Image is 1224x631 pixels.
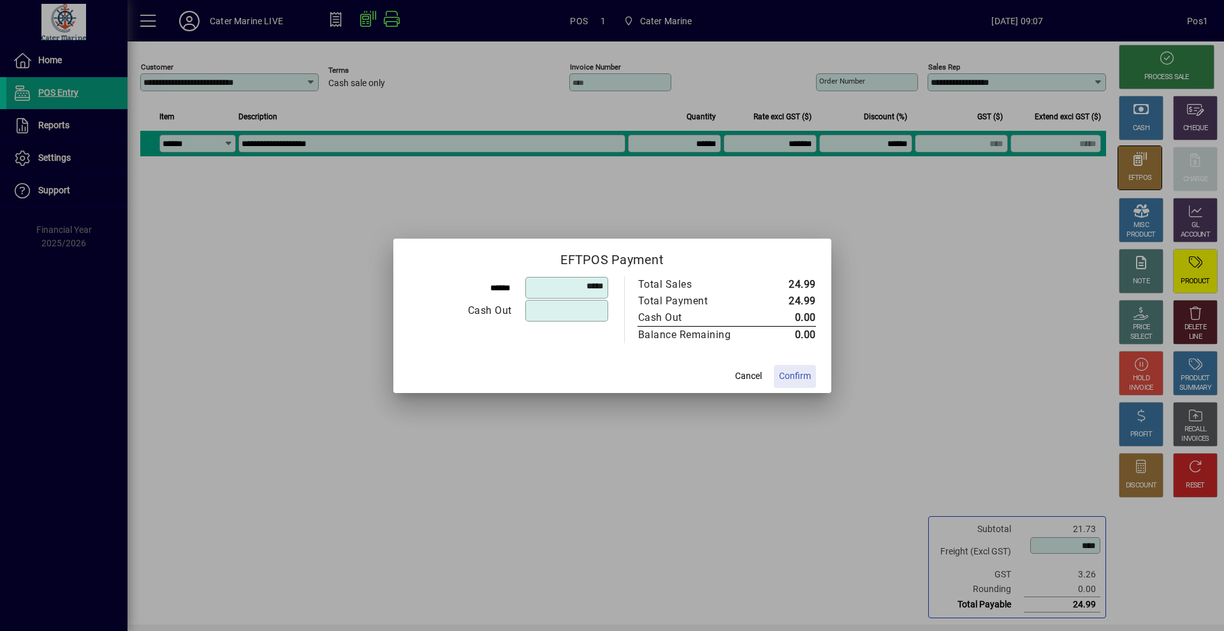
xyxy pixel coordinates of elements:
div: Balance Remaining [638,327,745,343]
td: Total Sales [637,276,758,293]
td: 0.00 [758,309,816,327]
td: 0.00 [758,326,816,343]
span: Confirm [779,369,811,383]
td: 24.99 [758,276,816,293]
h2: EFTPOS Payment [393,239,831,276]
td: Total Payment [637,293,758,309]
td: 24.99 [758,293,816,309]
div: Cash Out [638,310,745,325]
button: Cancel [728,365,769,388]
span: Cancel [735,369,762,383]
button: Confirm [774,365,816,388]
div: Cash Out [409,303,512,318]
